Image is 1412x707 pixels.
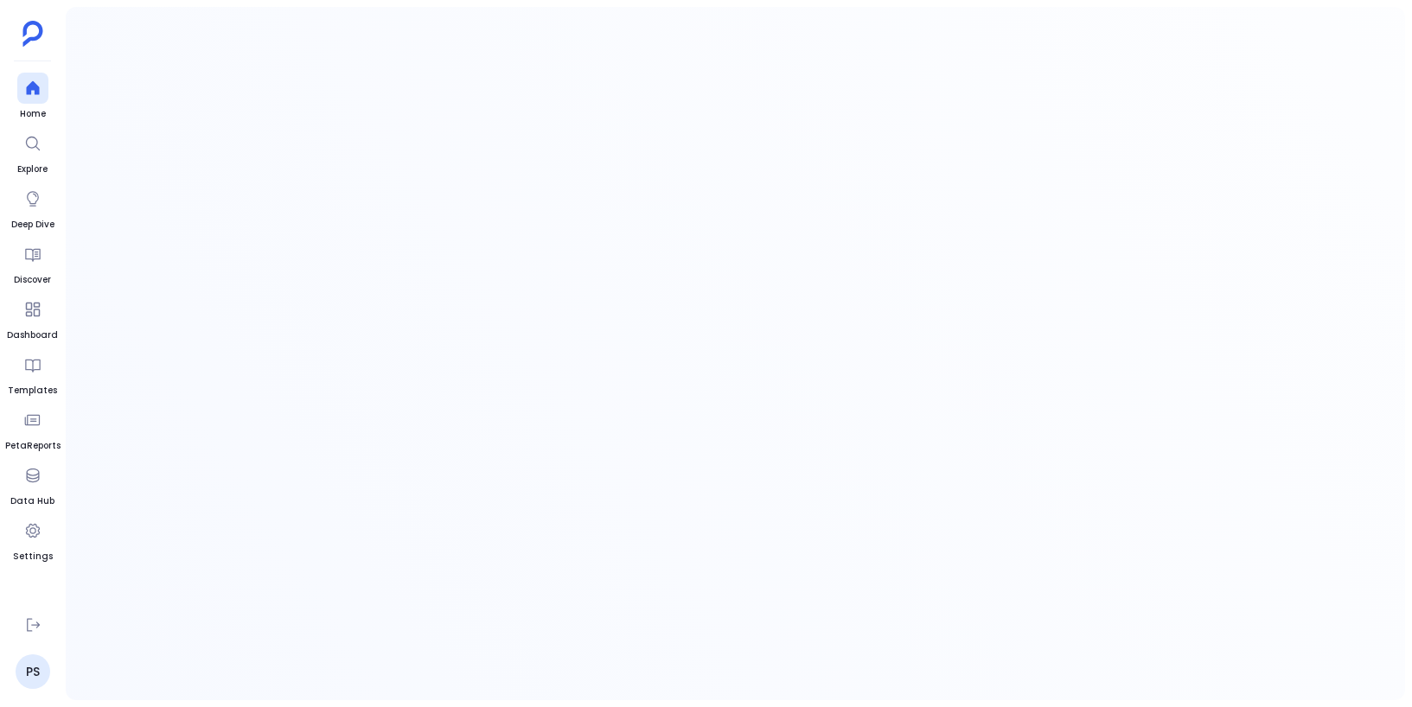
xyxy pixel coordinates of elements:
a: PS [16,654,50,689]
a: PetaReports [5,404,61,453]
span: Data Hub [10,494,54,508]
a: Settings [13,515,53,564]
a: Home [17,73,48,121]
span: Discover [14,273,51,287]
span: PetaReports [5,439,61,453]
span: Dashboard [7,328,58,342]
img: petavue logo [22,21,43,47]
a: Explore [17,128,48,176]
span: Templates [8,384,57,398]
span: Deep Dive [11,218,54,232]
a: Discover [14,239,51,287]
span: Explore [17,162,48,176]
span: Home [17,107,48,121]
a: Deep Dive [11,183,54,232]
a: Dashboard [7,294,58,342]
span: Settings [13,550,53,564]
a: Templates [8,349,57,398]
a: Data Hub [10,460,54,508]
